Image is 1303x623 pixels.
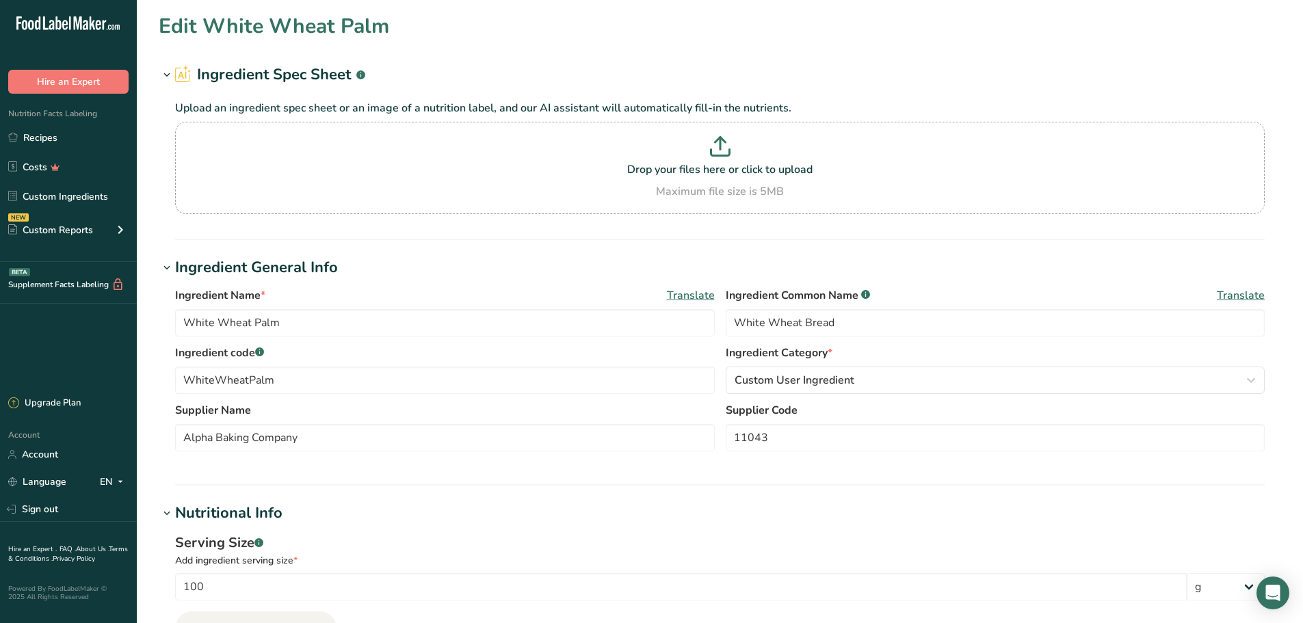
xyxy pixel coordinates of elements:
a: Privacy Policy [53,554,95,564]
div: Powered By FoodLabelMaker © 2025 All Rights Reserved [8,585,129,601]
div: Open Intercom Messenger [1256,576,1289,609]
div: Add ingredient serving size [175,553,1265,568]
input: Type your supplier code here [726,424,1265,451]
span: Translate [667,287,715,304]
input: Type your ingredient code here [175,367,715,394]
span: Translate [1217,287,1265,304]
span: Ingredient Name [175,287,265,304]
div: Custom Reports [8,223,93,237]
a: Language [8,470,66,494]
label: Ingredient Category [726,345,1265,361]
label: Supplier Code [726,402,1265,419]
div: Ingredient General Info [175,256,338,279]
button: Hire an Expert [8,70,129,94]
span: Ingredient Common Name [726,287,870,304]
button: Custom User Ingredient [726,367,1265,394]
div: Nutritional Info [175,502,282,525]
div: Upgrade Plan [8,397,81,410]
h1: Edit White Wheat Palm [159,11,389,42]
h2: Ingredient Spec Sheet [175,64,365,86]
p: Drop your files here or click to upload [179,161,1261,178]
input: Type your serving size here [175,573,1187,600]
div: Maximum file size is 5MB [179,183,1261,200]
input: Type an alternate ingredient name if you have [726,309,1265,336]
span: Custom User Ingredient [735,372,854,388]
div: EN [100,474,129,490]
p: Upload an ingredient spec sheet or an image of a nutrition label, and our AI assistant will autom... [175,100,1265,116]
a: Hire an Expert . [8,544,57,554]
div: BETA [9,268,30,276]
input: Type your supplier name here [175,424,715,451]
input: Type your ingredient name here [175,309,715,336]
a: About Us . [76,544,109,554]
div: NEW [8,213,29,222]
a: FAQ . [60,544,76,554]
label: Supplier Name [175,402,715,419]
div: Serving Size [175,533,1265,553]
label: Ingredient code [175,345,715,361]
a: Terms & Conditions . [8,544,128,564]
